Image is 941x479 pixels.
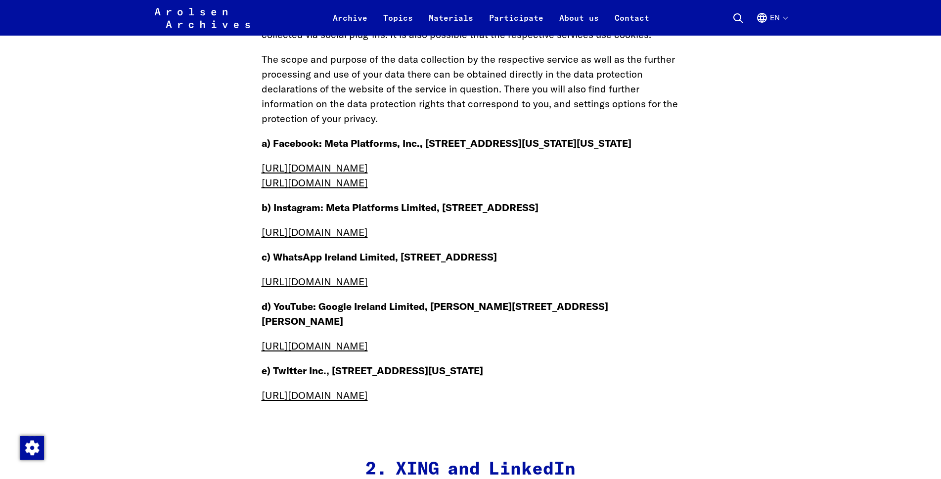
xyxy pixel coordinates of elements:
a: [URL][DOMAIN_NAME] [262,389,368,401]
strong: a) Facebook: Meta Platforms, Inc., [STREET_ADDRESS][US_STATE][US_STATE] [262,137,631,149]
a: Participate [481,12,551,36]
strong: e) Twitter Inc., [STREET_ADDRESS][US_STATE] [262,364,483,377]
button: English, language selection [756,12,787,36]
a: [URL][DOMAIN_NAME] [262,275,368,288]
a: About us [551,12,607,36]
a: [URL][DOMAIN_NAME] [262,226,368,238]
a: Archive [325,12,375,36]
strong: d) YouTube: Google Ireland Limited, [PERSON_NAME][STREET_ADDRESS][PERSON_NAME] [262,300,608,327]
a: Topics [375,12,421,36]
a: [URL][DOMAIN_NAME] [262,176,368,189]
a: Materials [421,12,481,36]
img: Change consent [20,436,44,460]
nav: Primary [325,6,657,30]
a: [URL][DOMAIN_NAME] [262,340,368,352]
p: The scope and purpose of the data collection by the respective service as well as the further pro... [262,52,680,126]
a: [URL][DOMAIN_NAME] [262,162,368,174]
strong: c) WhatsApp Ireland Limited, [STREET_ADDRESS] [262,251,497,263]
a: Contact [607,12,657,36]
strong: b) Instagram: Meta Platforms Limited, [STREET_ADDRESS] [262,201,538,214]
